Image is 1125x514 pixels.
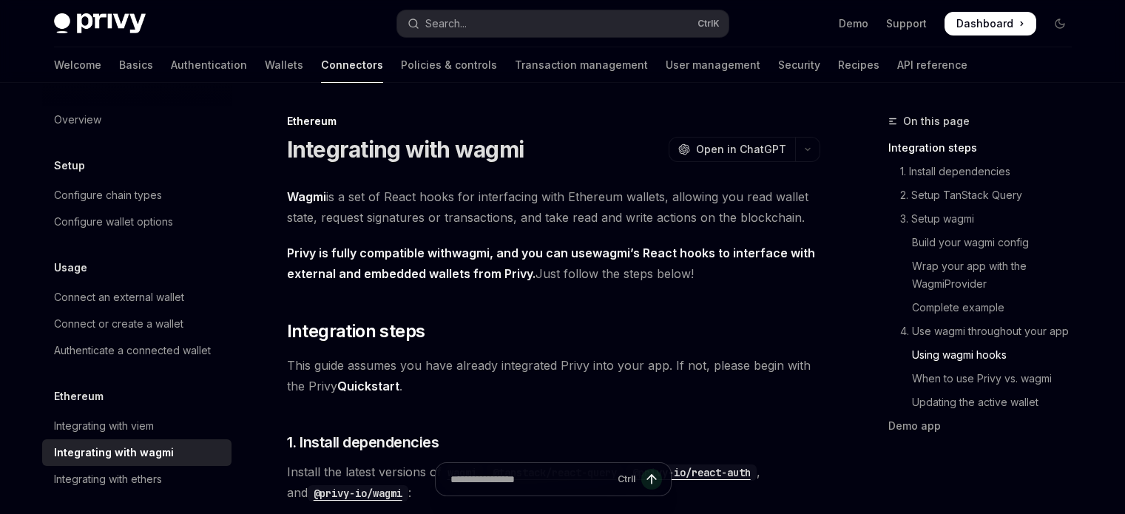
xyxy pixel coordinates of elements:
[42,337,232,364] a: Authenticate a connected wallet
[888,319,1084,343] a: 4. Use wagmi throughout your app
[945,12,1036,35] a: Dashboard
[171,47,247,83] a: Authentication
[287,186,820,228] span: is a set of React hooks for interfacing with Ethereum wallets, allowing you read wallet state, re...
[42,106,232,133] a: Overview
[54,388,104,405] h5: Ethereum
[397,10,729,37] button: Open search
[425,15,467,33] div: Search...
[54,288,184,306] div: Connect an external wallet
[42,466,232,493] a: Integrating with ethers
[42,413,232,439] a: Integrating with viem
[287,114,820,129] div: Ethereum
[42,209,232,235] a: Configure wallet options
[888,367,1084,390] a: When to use Privy vs. wagmi
[42,439,232,466] a: Integrating with wagmi
[265,47,303,83] a: Wallets
[838,47,879,83] a: Recipes
[888,160,1084,183] a: 1. Install dependencies
[54,186,162,204] div: Configure chain types
[337,379,399,394] a: Quickstart
[956,16,1013,31] span: Dashboard
[287,319,425,343] span: Integration steps
[321,47,383,83] a: Connectors
[287,243,820,284] span: Just follow the steps below!
[888,136,1084,160] a: Integration steps
[839,16,868,31] a: Demo
[888,231,1084,254] a: Build your wagmi config
[42,311,232,337] a: Connect or create a wallet
[888,390,1084,414] a: Updating the active wallet
[54,213,173,231] div: Configure wallet options
[888,183,1084,207] a: 2. Setup TanStack Query
[287,246,815,281] strong: Privy is fully compatible with , and you can use ’s React hooks to interface with external and em...
[666,47,760,83] a: User management
[886,16,927,31] a: Support
[54,342,211,359] div: Authenticate a connected wallet
[696,142,786,157] span: Open in ChatGPT
[54,13,146,34] img: dark logo
[119,47,153,83] a: Basics
[54,315,183,333] div: Connect or create a wallet
[888,207,1084,231] a: 3. Setup wagmi
[287,432,439,453] span: 1. Install dependencies
[778,47,820,83] a: Security
[287,189,326,205] a: Wagmi
[42,284,232,311] a: Connect an external wallet
[888,343,1084,367] a: Using wagmi hooks
[897,47,967,83] a: API reference
[450,463,612,496] input: Ask a question...
[515,47,648,83] a: Transaction management
[54,470,162,488] div: Integrating with ethers
[54,157,85,175] h5: Setup
[287,355,820,396] span: This guide assumes you have already integrated Privy into your app. If not, please begin with the...
[903,112,970,130] span: On this page
[54,417,154,435] div: Integrating with viem
[287,136,524,163] h1: Integrating with wagmi
[669,137,795,162] button: Open in ChatGPT
[54,444,174,461] div: Integrating with wagmi
[888,414,1084,438] a: Demo app
[42,182,232,209] a: Configure chain types
[888,296,1084,319] a: Complete example
[54,259,87,277] h5: Usage
[1048,12,1072,35] button: Toggle dark mode
[452,246,490,261] a: wagmi
[54,47,101,83] a: Welcome
[54,111,101,129] div: Overview
[401,47,497,83] a: Policies & controls
[888,254,1084,296] a: Wrap your app with the WagmiProvider
[641,469,662,490] button: Send message
[697,18,720,30] span: Ctrl K
[592,246,630,261] a: wagmi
